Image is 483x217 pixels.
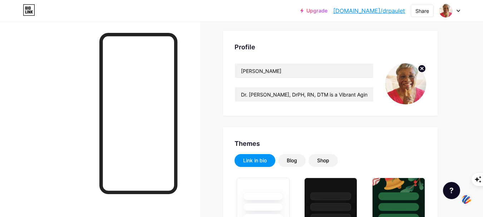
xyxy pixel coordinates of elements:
[439,4,453,18] img: Dr. Paulette Williams
[235,87,373,102] input: Bio
[287,157,297,164] div: Blog
[333,6,405,15] a: [DOMAIN_NAME]/drpaulet
[460,193,473,206] img: svg+xml;base64,PHN2ZyB3aWR0aD0iNDQiIGhlaWdodD0iNDQiIHZpZXdCb3g9IjAgMCA0NCA0NCIgZmlsbD0ibm9uZSIgeG...
[235,64,373,78] input: Name
[235,139,426,148] div: Themes
[235,42,426,52] div: Profile
[317,157,329,164] div: Shop
[415,7,429,15] div: Share
[385,63,426,104] img: Dr. Paulette Williams
[300,8,327,14] a: Upgrade
[243,157,267,164] div: Link in bio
